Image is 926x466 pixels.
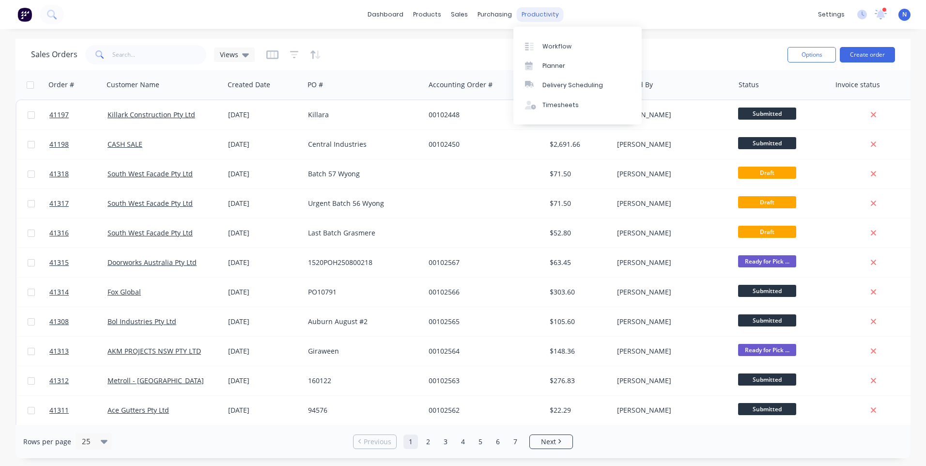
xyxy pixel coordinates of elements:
[550,169,606,179] div: $71.50
[517,7,564,22] div: productivity
[308,199,416,208] div: Urgent Batch 56 Wyong
[542,81,603,90] div: Delivery Scheduling
[49,228,69,238] span: 41316
[49,346,69,356] span: 41313
[403,435,418,449] a: Page 1 is your current page
[617,169,725,179] div: [PERSON_NAME]
[49,218,108,248] a: 41316
[446,7,473,22] div: sales
[228,287,300,297] div: [DATE]
[513,76,642,95] a: Delivery Scheduling
[738,108,796,120] span: Submitted
[107,80,159,90] div: Customer Name
[308,228,416,238] div: Last Batch Grasmere
[738,344,796,356] span: Ready for Pick ...
[421,435,435,449] a: Page 2
[228,258,300,267] div: [DATE]
[308,169,416,179] div: Batch 57 Wyong
[550,140,606,149] div: $2,691.66
[363,7,408,22] a: dashboard
[108,287,141,296] a: Fox Global
[738,255,796,267] span: Ready for Pick ...
[429,376,536,386] div: 00102563
[508,435,523,449] a: Page 7
[228,140,300,149] div: [DATE]
[354,437,396,447] a: Previous page
[17,7,32,22] img: Factory
[308,317,416,326] div: Auburn August #2
[491,435,505,449] a: Page 6
[108,110,195,119] a: Killark Construction Pty Ltd
[308,287,416,297] div: PO10791
[408,7,446,22] div: products
[308,140,416,149] div: Central Industries
[49,366,108,395] a: 41312
[550,228,606,238] div: $52.80
[530,437,572,447] a: Next page
[308,110,416,120] div: Killara
[49,278,108,307] a: 41314
[429,346,536,356] div: 00102564
[228,199,300,208] div: [DATE]
[220,49,238,60] span: Views
[738,314,796,326] span: Submitted
[228,110,300,120] div: [DATE]
[456,435,470,449] a: Page 4
[541,437,556,447] span: Next
[49,110,69,120] span: 41197
[550,317,606,326] div: $105.60
[108,228,193,237] a: South West Facade Pty Ltd
[31,50,77,59] h1: Sales Orders
[49,258,69,267] span: 41315
[228,80,270,90] div: Created Date
[49,376,69,386] span: 41312
[902,10,907,19] span: N
[542,62,565,70] div: Planner
[49,130,108,159] a: 41198
[617,376,725,386] div: [PERSON_NAME]
[49,189,108,218] a: 41317
[308,376,416,386] div: 160122
[108,376,204,385] a: Metroll - [GEOGRAPHIC_DATA]
[308,258,416,267] div: 1520POH250800218
[738,167,796,179] span: Draft
[228,169,300,179] div: [DATE]
[108,199,193,208] a: South West Facade Pty Ltd
[228,405,300,415] div: [DATE]
[738,137,796,149] span: Submitted
[550,287,606,297] div: $303.60
[738,403,796,415] span: Submitted
[738,196,796,208] span: Draft
[550,376,606,386] div: $276.83
[308,405,416,415] div: 94576
[108,140,142,149] a: CASH SALE
[513,56,642,76] a: Planner
[473,7,517,22] div: purchasing
[228,228,300,238] div: [DATE]
[617,258,725,267] div: [PERSON_NAME]
[473,435,488,449] a: Page 5
[542,42,571,51] div: Workflow
[49,140,69,149] span: 41198
[108,405,169,415] a: Ace Gutters Pty Ltd
[349,435,577,449] ul: Pagination
[48,80,74,90] div: Order #
[49,287,69,297] span: 41314
[228,317,300,326] div: [DATE]
[835,80,880,90] div: Invoice status
[429,317,536,326] div: 00102565
[49,199,69,208] span: 41317
[49,337,108,366] a: 41313
[49,159,108,188] a: 41318
[308,346,416,356] div: Giraween
[49,248,108,277] a: 41315
[617,140,725,149] div: [PERSON_NAME]
[617,228,725,238] div: [PERSON_NAME]
[550,258,606,267] div: $63.45
[617,317,725,326] div: [PERSON_NAME]
[429,140,536,149] div: 00102450
[308,80,323,90] div: PO #
[429,405,536,415] div: 00102562
[49,396,108,425] a: 41311
[738,373,796,386] span: Submitted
